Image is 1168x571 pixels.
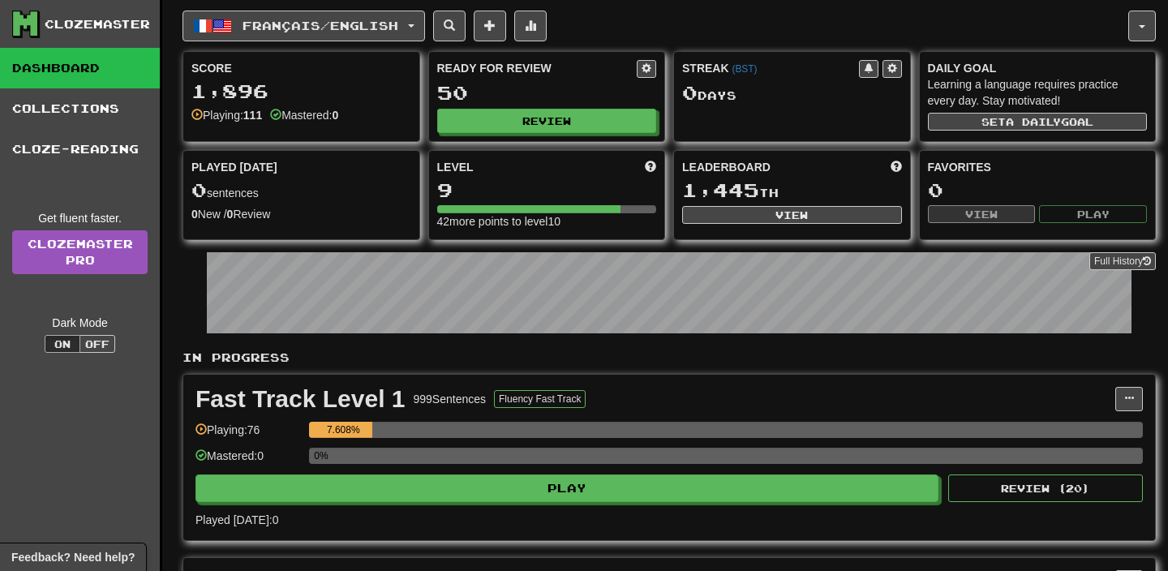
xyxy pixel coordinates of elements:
div: Playing: 76 [195,422,301,449]
button: Play [195,474,938,502]
span: This week in points, UTC [891,159,902,175]
span: Level [437,159,474,175]
div: 42 more points to level 10 [437,213,657,230]
div: Day s [682,83,902,104]
button: View [928,205,1036,223]
div: 1,896 [191,81,411,101]
div: New / Review [191,206,411,222]
div: Playing: [191,107,262,123]
span: Leaderboard [682,159,771,175]
button: Review [437,109,657,133]
div: 50 [437,83,657,103]
button: Add sentence to collection [474,11,506,41]
strong: 0 [227,208,234,221]
span: a daily [1006,116,1061,127]
button: Review (20) [948,474,1143,502]
div: Learning a language requires practice every day. Stay motivated! [928,76,1148,109]
span: Open feedback widget [11,549,135,565]
span: Played [DATE]: 0 [195,513,278,526]
div: Daily Goal [928,60,1148,76]
span: Français / English [243,19,398,32]
button: On [45,335,80,353]
strong: 0 [191,208,198,221]
span: 0 [191,178,207,201]
span: Played [DATE] [191,159,277,175]
div: Streak [682,60,859,76]
a: (BST) [732,63,757,75]
button: Seta dailygoal [928,113,1148,131]
button: Off [79,335,115,353]
button: View [682,206,902,224]
div: 9 [437,180,657,200]
div: sentences [191,180,411,201]
button: Français/English [182,11,425,41]
div: Ready for Review [437,60,638,76]
div: th [682,180,902,201]
div: Favorites [928,159,1148,175]
div: Mastered: 0 [195,448,301,474]
button: Full History [1089,252,1156,270]
span: 0 [682,81,698,104]
div: 0 [928,180,1148,200]
strong: 111 [243,109,262,122]
div: 999 Sentences [414,391,487,407]
div: Get fluent faster. [12,210,148,226]
p: In Progress [182,350,1156,366]
div: Clozemaster [45,16,150,32]
div: Dark Mode [12,315,148,331]
button: More stats [514,11,547,41]
a: ClozemasterPro [12,230,148,274]
span: 1,445 [682,178,759,201]
span: Score more points to level up [645,159,656,175]
button: Search sentences [433,11,466,41]
div: Score [191,60,411,76]
button: Play [1039,205,1147,223]
strong: 0 [332,109,338,122]
div: 7.608% [314,422,372,438]
div: Fast Track Level 1 [195,387,406,411]
button: Fluency Fast Track [494,390,586,408]
div: Mastered: [270,107,338,123]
